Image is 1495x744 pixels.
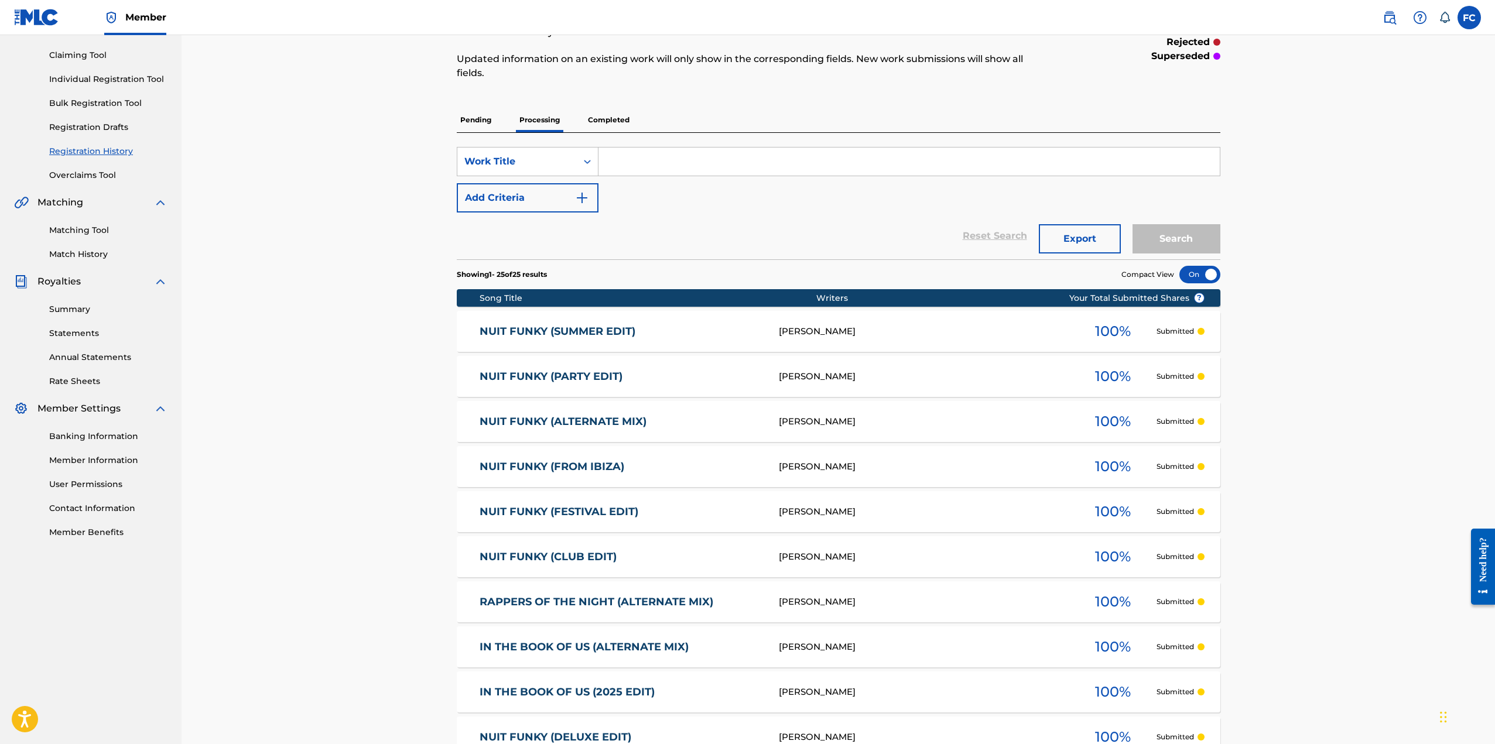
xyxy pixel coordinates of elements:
p: Completed [584,108,633,132]
div: Glisser [1440,700,1447,735]
a: NUIT FUNKY (CLUB EDIT) [480,550,763,564]
iframe: Resource Center [1462,519,1495,613]
div: [PERSON_NAME] [779,550,1069,564]
div: [PERSON_NAME] [779,731,1069,744]
a: Summary [49,303,167,316]
p: Pending [457,108,495,132]
p: Submitted [1157,596,1194,607]
a: NUIT FUNKY (FESTIVAL EDIT) [480,505,763,519]
span: 100 % [1095,681,1131,702]
p: Submitted [1157,551,1194,562]
div: Work Title [464,155,570,169]
div: Notifications [1439,12,1450,23]
div: [PERSON_NAME] [779,415,1069,428]
button: Add Criteria [457,183,598,212]
span: 100 % [1095,456,1131,477]
img: help [1413,11,1427,25]
div: User Menu [1458,6,1481,29]
a: RAPPERS OF THE NIGHT (ALTERNATE MIX) [480,595,763,609]
a: Statements [49,327,167,340]
img: MLC Logo [14,9,59,26]
span: 100 % [1095,366,1131,387]
div: [PERSON_NAME] [779,370,1069,383]
a: Registration History [49,145,167,157]
span: 100 % [1095,591,1131,612]
img: expand [153,196,167,210]
p: superseded [1151,49,1210,63]
p: Submitted [1157,506,1194,517]
a: Annual Statements [49,351,167,364]
a: Claiming Tool [49,49,167,61]
p: Submitted [1157,642,1194,652]
a: Matching Tool [49,224,167,236]
a: Overclaims Tool [49,169,167,181]
img: Matching [14,196,29,210]
p: Processing [516,108,563,132]
a: Public Search [1378,6,1401,29]
p: Showing 1 - 25 of 25 results [457,269,547,280]
a: Member Benefits [49,526,167,539]
div: [PERSON_NAME] [779,325,1069,338]
span: 100 % [1095,411,1131,432]
div: Help [1408,6,1432,29]
div: [PERSON_NAME] [779,685,1069,699]
a: NUIT FUNKY (ALTERNATE MIX) [480,415,763,428]
div: Writers [816,292,1107,304]
a: Contact Information [49,502,167,515]
a: User Permissions [49,478,167,491]
div: [PERSON_NAME] [779,505,1069,519]
a: NUIT FUNKY (PARTY EDIT) [480,370,763,383]
a: Registration Drafts [49,121,167,133]
span: Royalties [37,275,81,289]
img: Member Settings [14,402,28,416]
span: Member Settings [37,402,121,416]
span: 100 % [1095,546,1131,567]
div: [PERSON_NAME] [779,595,1069,609]
p: Submitted [1157,732,1194,742]
form: Search Form [457,147,1220,259]
p: Submitted [1157,687,1194,697]
div: [PERSON_NAME] [779,460,1069,474]
a: IN THE BOOK OF US (ALTERNATE MIX) [480,640,763,654]
span: Matching [37,196,83,210]
a: Member Information [49,454,167,467]
img: expand [153,275,167,289]
div: Widget de chat [1436,688,1495,744]
p: Submitted [1157,326,1194,337]
img: Top Rightsholder [104,11,118,25]
span: ? [1195,293,1204,303]
span: Member [125,11,166,24]
span: 100 % [1095,321,1131,342]
a: NUIT FUNKY (FROM IBIZA) [480,460,763,474]
p: rejected [1166,35,1210,49]
span: 100 % [1095,501,1131,522]
button: Export [1039,224,1121,253]
img: search [1383,11,1397,25]
div: Song Title [480,292,816,304]
span: 100 % [1095,636,1131,657]
p: Submitted [1157,371,1194,382]
a: IN THE BOOK OF US (2025 EDIT) [480,685,763,699]
img: expand [153,402,167,416]
div: [PERSON_NAME] [779,640,1069,654]
a: Individual Registration Tool [49,73,167,85]
img: 9d2ae6d4665cec9f34b9.svg [575,191,589,205]
p: Submitted [1157,461,1194,472]
p: Updated information on an existing work will only show in the corresponding fields. New work subm... [457,52,1045,80]
a: NUIT FUNKY (SUMMER EDIT) [480,325,763,338]
img: Royalties [14,275,28,289]
iframe: Chat Widget [1436,688,1495,744]
a: Banking Information [49,430,167,443]
a: Bulk Registration Tool [49,97,167,109]
a: NUIT FUNKY (DELUXE EDIT) [480,731,763,744]
span: Compact View [1121,269,1174,280]
a: Match History [49,248,167,260]
p: Submitted [1157,416,1194,427]
span: Your Total Submitted Shares [1069,292,1205,304]
a: Rate Sheets [49,375,167,388]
